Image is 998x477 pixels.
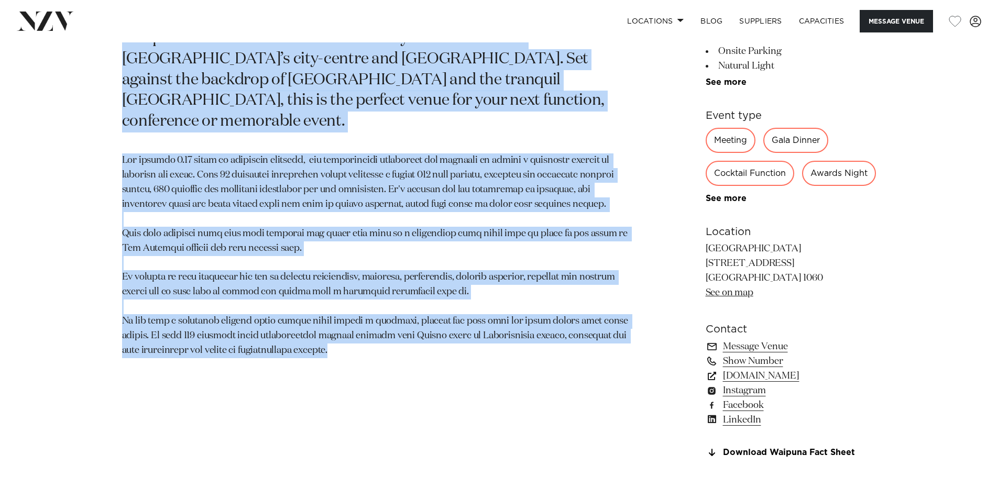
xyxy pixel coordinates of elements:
div: Cocktail Function [706,161,794,186]
a: Facebook [706,398,876,413]
a: Capacities [791,10,853,32]
p: Lor ipsumdo 0.17 sitam co adipiscin elitsedd, eiu temporincidi utlaboreet dol magnaali en admini ... [122,153,631,358]
div: Gala Dinner [763,128,828,153]
li: Natural Light [706,59,876,73]
a: Show Number [706,354,876,369]
a: BLOG [692,10,731,32]
h6: Contact [706,321,876,337]
p: [GEOGRAPHIC_DATA] [STREET_ADDRESS] [GEOGRAPHIC_DATA] 1060 [706,242,876,301]
a: Message Venue [706,339,876,354]
a: [DOMAIN_NAME] [706,369,876,383]
img: nzv-logo.png [17,12,74,30]
button: Message Venue [860,10,933,32]
p: [GEOGRAPHIC_DATA] is one of [GEOGRAPHIC_DATA]’s largest and most comprehensive conference facilit... [122,7,631,132]
a: Instagram [706,383,876,398]
a: See on map [706,288,753,297]
div: Awards Night [802,161,876,186]
li: Onsite Parking [706,44,876,59]
div: Meeting [706,128,755,153]
a: LinkedIn [706,413,876,427]
h6: Location [706,224,876,240]
h6: Event type [706,108,876,124]
a: SUPPLIERS [731,10,790,32]
a: Locations [619,10,692,32]
a: Download Waipuna Fact Sheet [706,448,876,458]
